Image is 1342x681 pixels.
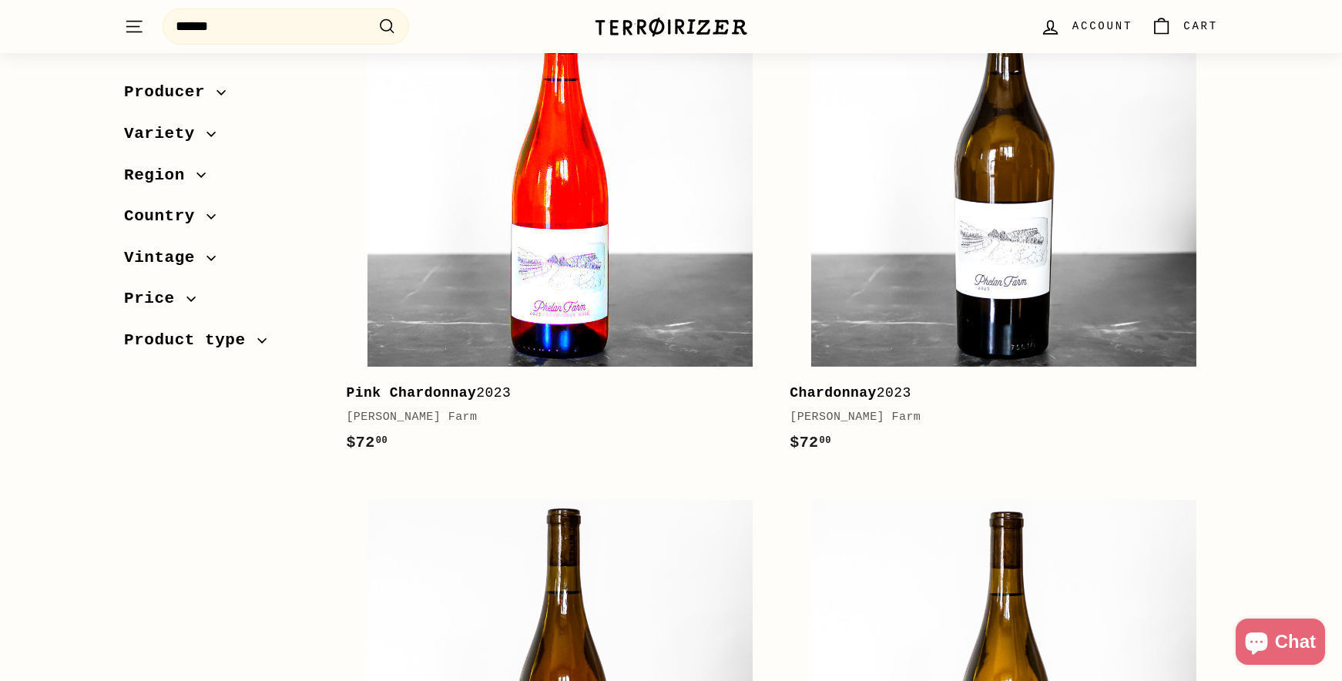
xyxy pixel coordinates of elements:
span: Region [124,162,196,188]
span: Vintage [124,244,206,270]
button: Producer [124,75,321,117]
span: $72 [790,434,831,451]
span: Product type [124,327,257,354]
a: Account [1031,4,1142,49]
sup: 00 [820,435,831,446]
div: 2023 [790,382,1203,404]
button: Variety [124,117,321,159]
span: Price [124,286,186,312]
button: Region [124,158,321,200]
button: Price [124,282,321,324]
span: $72 [346,434,388,451]
button: Country [124,200,321,241]
a: Cart [1142,4,1227,49]
b: Pink Chardonnay [346,385,476,401]
b: Chardonnay [790,385,877,401]
button: Vintage [124,240,321,282]
span: Country [124,203,206,230]
span: Variety [124,121,206,147]
span: Account [1072,18,1132,35]
div: [PERSON_NAME] Farm [790,408,1203,427]
span: Cart [1183,18,1218,35]
div: [PERSON_NAME] Farm [346,408,759,427]
inbox-online-store-chat: Shopify online store chat [1231,619,1330,669]
div: 2023 [346,382,759,404]
button: Product type [124,324,321,365]
span: Producer [124,79,216,106]
sup: 00 [376,435,388,446]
